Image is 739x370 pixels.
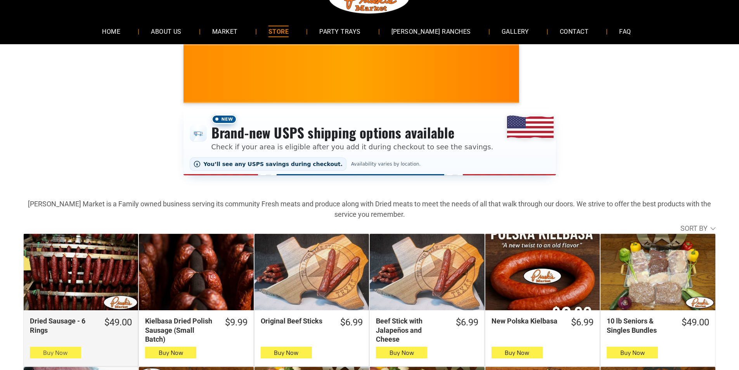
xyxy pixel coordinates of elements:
a: [PERSON_NAME] RANCHES [380,21,483,41]
span: [PERSON_NAME] MARKET [516,79,668,92]
a: STORE [257,21,300,41]
a: MARKET [201,21,249,41]
a: ABOUT US [139,21,193,41]
button: Buy Now [30,347,81,358]
span: You’ll see any USPS savings during checkout. [204,161,343,167]
strong: [PERSON_NAME] Market is a Family owned business serving its community Fresh meats and produce alo... [28,200,711,218]
a: FAQ [607,21,642,41]
a: Kielbasa Dried Polish Sausage (Small Batch) [139,234,253,310]
a: $49.00Dried Sausage - 6 Rings [24,316,138,335]
a: $6.99Beef Stick with Jalapeños and Cheese [370,316,484,344]
button: Buy Now [607,347,658,358]
a: New Polska Kielbasa [485,234,600,310]
button: Buy Now [261,347,312,358]
div: Dried Sausage - 6 Rings [30,316,94,335]
span: Buy Now [505,349,529,356]
div: $49.00 [104,316,132,329]
a: Beef Stick with Jalapeños and Cheese [370,234,484,310]
div: Beef Stick with Jalapeños and Cheese [376,316,445,344]
a: PARTY TRAYS [308,21,372,41]
button: Buy Now [492,347,543,358]
div: Kielbasa Dried Polish Sausage (Small Batch) [145,316,215,344]
a: Original Beef Sticks [254,234,369,310]
span: Buy Now [159,349,183,356]
div: Shipping options announcement [183,109,556,175]
div: $6.99 [456,316,478,329]
a: HOME [90,21,132,41]
div: 10 lb Seniors & Singles Bundles [607,316,671,335]
div: New Polska Kielbasa [492,316,561,325]
div: $6.99 [340,316,363,329]
a: $49.0010 lb Seniors & Singles Bundles [601,316,715,335]
div: $9.99 [225,316,247,329]
button: Buy Now [145,347,196,358]
div: Original Beef Sticks [261,316,330,325]
p: Check if your area is eligible after you add it during checkout to see the savings. [211,142,493,152]
button: Buy Now [376,347,427,358]
span: Availability varies by location. [350,161,422,167]
span: Buy Now [389,349,414,356]
a: CONTACT [548,21,600,41]
span: New [211,114,237,124]
span: Buy Now [43,349,67,356]
span: Buy Now [274,349,298,356]
div: $49.00 [682,316,709,329]
a: GALLERY [490,21,541,41]
a: $6.99Original Beef Sticks [254,316,369,329]
h3: Brand-new USPS shipping options available [211,124,493,141]
a: $9.99Kielbasa Dried Polish Sausage (Small Batch) [139,316,253,344]
a: Dried Sausage - 6 Rings [24,234,138,310]
span: Buy Now [620,349,645,356]
a: $6.99New Polska Kielbasa [485,316,600,329]
a: 10 lb Seniors &amp; Singles Bundles [601,234,715,310]
div: $6.99 [571,316,594,329]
